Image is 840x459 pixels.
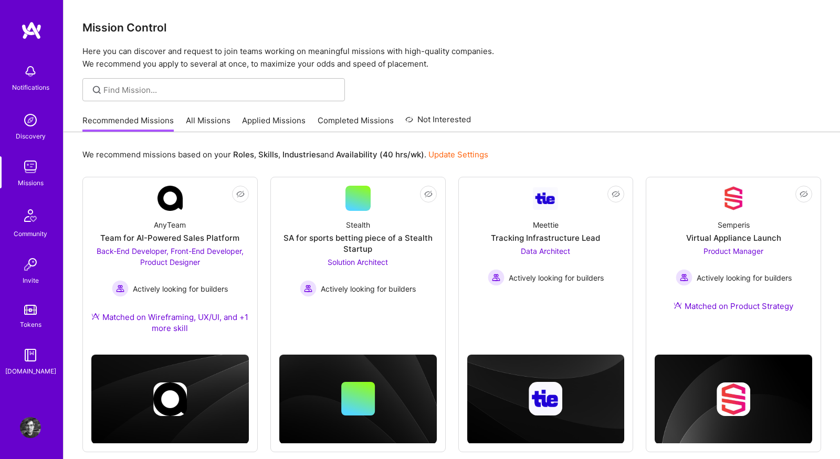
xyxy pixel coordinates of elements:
div: Meettie [533,219,559,230]
img: logo [21,21,42,40]
img: Actively looking for builders [300,280,317,297]
img: Company Logo [157,186,183,211]
i: icon EyeClosed [612,190,620,198]
img: Actively looking for builders [488,269,505,286]
div: Notifications [12,82,49,93]
img: cover [467,355,625,443]
div: Invite [23,275,39,286]
a: Completed Missions [318,115,394,132]
i: icon EyeClosed [800,190,808,198]
img: bell [20,61,41,82]
div: Matched on Product Strategy [674,301,793,312]
img: Company logo [717,382,750,416]
b: Skills [258,150,278,159]
div: Tokens [20,319,41,330]
img: cover [655,355,812,444]
img: Invite [20,254,41,275]
span: Solution Architect [328,258,388,266]
img: Ateam Purple Icon [674,301,682,309]
img: Ateam Purple Icon [91,312,100,321]
img: User Avatar [20,417,41,438]
span: Actively looking for builders [697,272,792,283]
div: SA for sports betting piece of a Stealth Startup [279,232,437,254]
div: Community [14,228,47,239]
img: Company logo [153,382,187,416]
p: Here you can discover and request to join teams working on meaningful missions with high-quality ... [82,45,821,70]
a: Recommended Missions [82,115,174,132]
img: Actively looking for builders [112,280,129,297]
h3: Mission Control [82,21,821,34]
img: cover [279,355,437,443]
span: Actively looking for builders [509,272,604,283]
img: teamwork [20,156,41,177]
a: Company LogoSemperisVirtual Appliance LaunchProduct Manager Actively looking for buildersActively... [655,186,812,324]
img: Actively looking for builders [676,269,692,286]
div: Virtual Appliance Launch [686,232,781,243]
p: We recommend missions based on your , , and . [82,149,488,160]
b: Roles [233,150,254,159]
img: cover [91,355,249,443]
div: Missions [18,177,44,188]
div: Stealth [346,219,370,230]
div: [DOMAIN_NAME] [5,366,56,377]
div: AnyTeam [154,219,186,230]
span: Product Manager [703,247,763,255]
a: Update Settings [428,150,488,159]
div: Team for AI-Powered Sales Platform [100,232,239,243]
span: Actively looking for builders [133,283,228,294]
span: Back-End Developer, Front-End Developer, Product Designer [97,247,244,266]
img: Company logo [529,382,562,415]
div: Matched on Wireframing, UX/UI, and +1 more skill [91,312,249,334]
b: Availability (40 hrs/wk) [336,150,424,159]
div: Semperis [718,219,750,230]
a: Company LogoAnyTeamTeam for AI-Powered Sales PlatformBack-End Developer, Front-End Developer, Pro... [91,186,249,346]
img: Company Logo [533,187,558,210]
b: Industries [282,150,320,159]
div: Discovery [16,131,46,142]
i: icon EyeClosed [236,190,245,198]
a: Not Interested [405,113,471,132]
img: Community [18,203,43,228]
span: Data Architect [521,247,570,255]
a: Company LogoMeettieTracking Infrastructure LeadData Architect Actively looking for buildersActive... [467,186,625,310]
img: discovery [20,110,41,131]
img: Company Logo [721,186,746,211]
a: User Avatar [17,417,44,438]
a: All Missions [186,115,230,132]
a: StealthSA for sports betting piece of a Stealth StartupSolution Architect Actively looking for bu... [279,186,437,310]
div: Tracking Infrastructure Lead [491,232,600,243]
input: Find Mission... [103,84,337,95]
i: icon SearchGrey [91,84,103,96]
span: Actively looking for builders [321,283,416,294]
img: guide book [20,345,41,366]
a: Applied Missions [242,115,306,132]
img: tokens [24,305,37,315]
i: icon EyeClosed [424,190,433,198]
